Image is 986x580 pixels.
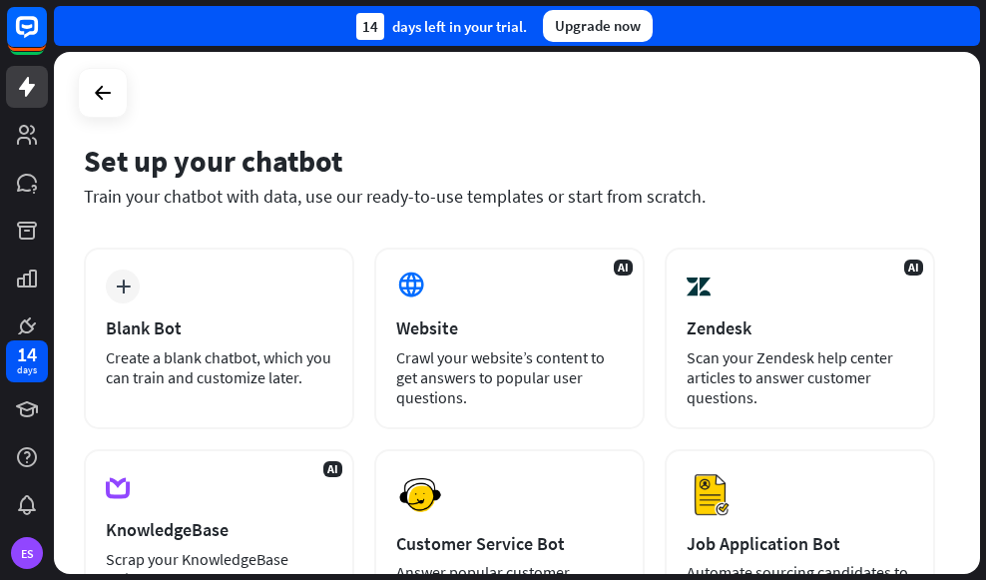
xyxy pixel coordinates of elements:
div: ES [11,537,43,569]
div: days left in your trial. [356,13,527,40]
div: days [17,363,37,377]
div: 14 [356,13,384,40]
a: 14 days [6,340,48,382]
div: 14 [17,345,37,363]
div: Upgrade now [543,10,653,42]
